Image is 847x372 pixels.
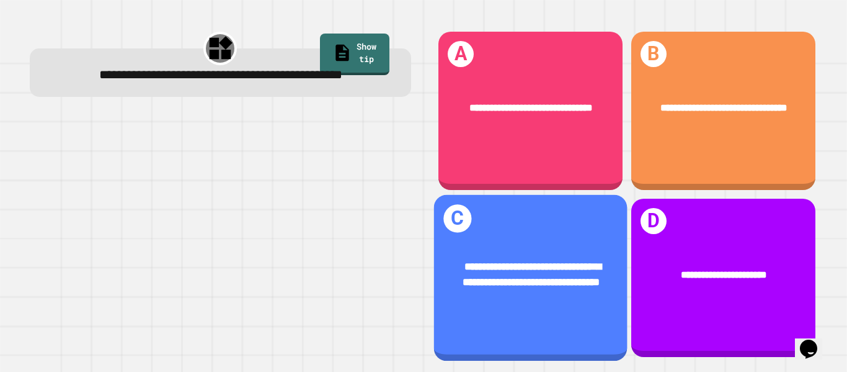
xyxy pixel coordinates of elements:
h1: A [448,41,474,68]
h1: D [641,208,667,235]
h1: B [641,41,667,68]
iframe: chat widget [795,322,835,360]
h1: C [443,204,471,232]
a: Show tip [320,34,389,75]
